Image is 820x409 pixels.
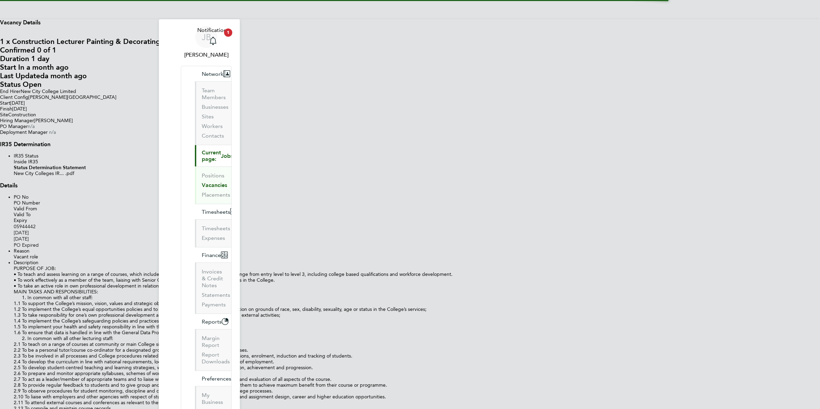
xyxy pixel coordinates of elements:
[14,277,820,283] p: • To work effectively as a member of the team, liaising with Senior Curriculum Manager and all co...
[14,165,86,171] strong: Status Determination Statement
[195,314,234,329] button: Reports
[21,89,76,94] span: New City College Limited
[202,149,221,162] span: Current page:
[31,54,49,63] span: 1 day
[28,124,35,129] span: n/a
[195,66,236,81] button: Network
[14,230,29,236] span: [DATE]
[28,94,116,100] span: [PERSON_NAME][GEOGRAPHIC_DATA]
[202,301,226,308] a: Payments
[14,254,38,260] span: Vacant role
[221,153,233,159] span: Jobs
[14,312,820,318] p: 1.3 To take responsibility for one’s own professional development and participate in relevant int...
[202,392,223,405] a: My Business
[202,87,226,101] a: Team Members
[27,295,820,301] li: In common with all other staff:
[10,100,25,106] span: [DATE]
[14,236,29,242] span: [DATE]
[14,371,820,376] p: 2.6 To prepare and monitor appropriate syllabuses, schemes of work and learning outcomes.
[195,145,245,166] button: Current page:Jobs
[14,341,820,347] p: 2.1 To teach on a range of courses at community or main College sites.
[14,306,820,312] p: 1.2 To implement the College’s equal opportunities policies and to work actively to overcome disc...
[14,171,74,176] a: New City Colleges IR... .pdf
[14,153,38,159] label: IR35 Status
[14,223,36,230] span: 05944442
[14,318,820,324] p: 1.4 To implement the College’s safeguarding policies and practices.
[202,71,223,77] span: Network
[202,132,224,139] a: Contacts
[14,330,820,336] p: 1.6 To ensure that data is handled in line with the General Data Protection Regulations.
[14,347,820,353] p: 2.2 To be a personal tutor/course co-ordinator for a designated group of students within a range ...
[14,194,28,200] label: PO No
[37,46,56,54] span: 0 of 1
[14,301,820,306] p: 1.1 To support the College’s mission, vision, values and strategic objectives;
[14,159,38,165] span: Inside IR35
[181,26,232,59] a: JB[PERSON_NAME]
[14,359,820,365] p: 2.4 To develop the curriculum in line with national requirements, local community needs, and the ...
[181,51,232,59] span: Josh Boulding
[202,252,221,258] span: Finance
[195,371,244,386] button: Preferences
[202,191,230,198] a: Placements
[26,63,69,71] span: a month ago
[14,218,820,223] div: Expiry
[224,28,232,37] span: 1
[202,104,229,110] a: Businesses
[12,106,27,112] span: [DATE]
[27,336,820,341] li: In common with all other lecturing staff:
[202,123,223,129] a: Workers
[14,260,38,266] label: Description
[202,172,224,179] a: Positions
[202,375,231,382] span: Preferences
[14,200,820,206] div: PO Number
[14,212,820,218] div: Valid To
[14,394,820,400] p: 2.10 To liaise with employers and other agencies with respect of student placement supervision, c...
[14,266,820,271] p: PURPOSE OF JOB:
[14,365,820,371] p: 2.5 To develop student-centred teaching and learning strategies, which contribute to, increased r...
[202,318,222,325] span: Reports
[202,113,214,120] a: Sites
[202,351,230,365] a: Report Downloads
[202,292,230,298] a: Statements
[202,225,230,232] a: Timesheets
[197,26,229,48] a: Notifications1
[14,382,820,388] p: 2.8 To provide regular feedback to students and to give group and individual tutorial support to ...
[14,324,820,330] p: 1.5 To implement your health and safety responsibility in line with the College’s Health and Safe...
[14,242,39,248] span: PO Expired
[23,80,42,89] span: Open
[202,335,220,348] a: Margin Report
[202,268,223,289] a: Invoices & Credit Notes
[14,283,820,289] p: • To take an active role in own professional development in relation to all aspects of the role.
[195,204,243,219] button: Timesheets
[202,235,225,241] a: Expenses
[14,206,820,212] div: Valid From
[195,247,233,262] button: Finance
[14,271,820,277] p: • To teach and assess learning on a range of courses, which include 14-19 and adult learners. Cou...
[202,209,230,215] span: Timesheets
[195,166,231,204] div: Current page:Jobs
[34,118,73,124] span: [PERSON_NAME]
[45,71,87,80] span: a month ago
[197,26,229,34] span: Notifications
[14,353,820,359] p: 2.3 To be involved in all processes and College procedures related to the selection, interviewing...
[14,388,820,394] p: 2.9 To observe procedures for student monitoring, discipline and complaints in accordance with th...
[14,376,820,382] p: 2.7 To act as a leader/member of appropriate teams and to liaise with colleagues in the design, d...
[14,400,820,406] p: 2.11 To attend external courses and conferences as relevant to the work of the Programme.
[14,289,820,295] p: MAIN TASKS AND RESPONSIBILITIES:
[202,182,227,188] a: Vacancies
[14,248,30,254] label: Reason
[49,129,56,135] span: n/a
[8,112,36,118] span: Construction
